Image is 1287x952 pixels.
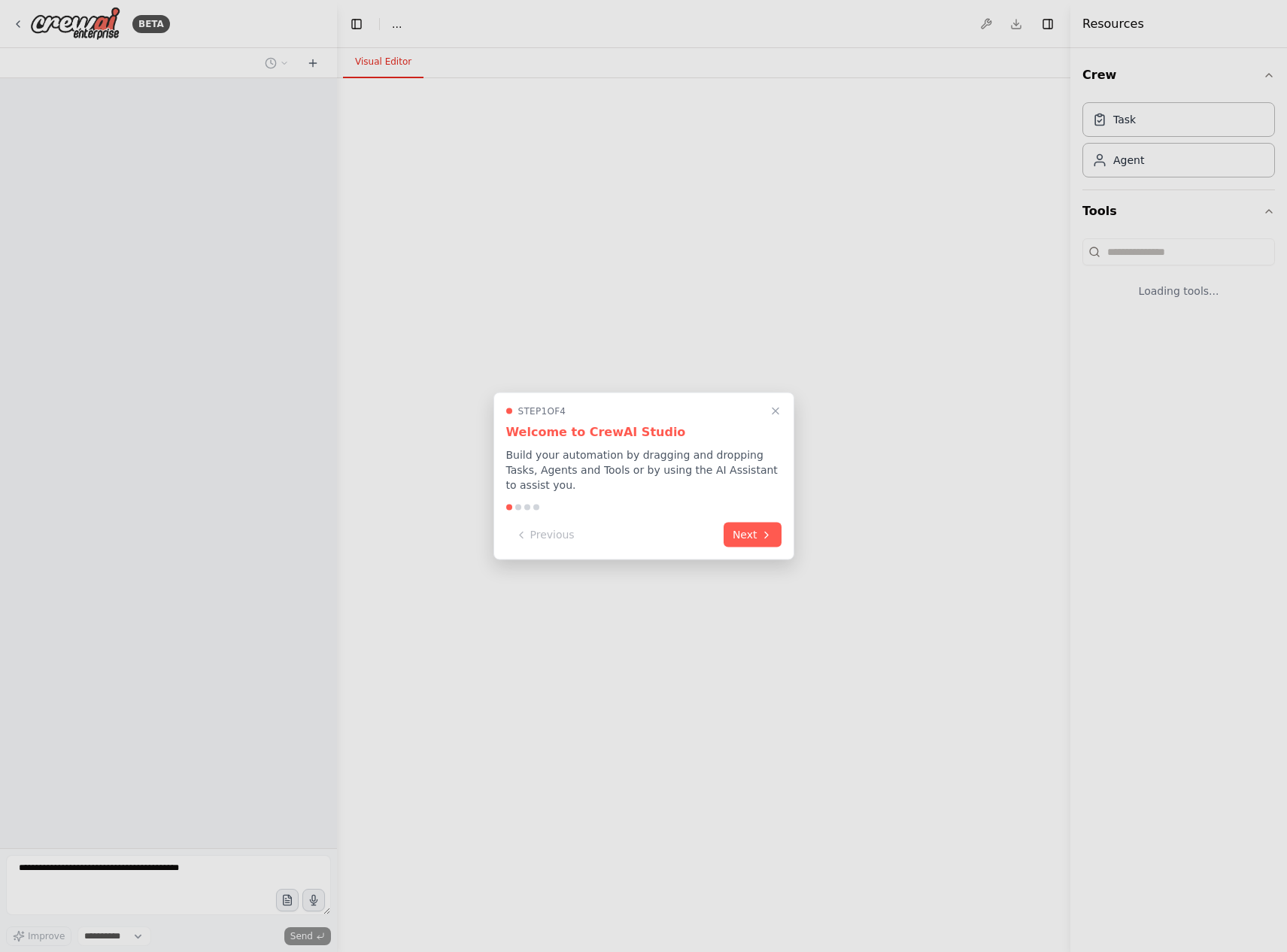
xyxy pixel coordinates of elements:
[766,402,785,420] button: Close walkthrough
[506,423,782,441] h3: Welcome to CrewAI Studio
[346,14,367,35] button: Hide left sidebar
[506,523,584,547] button: Previous
[518,405,566,417] span: Step 1 of 4
[724,523,782,547] button: Next
[506,447,782,493] p: Build your automation by dragging and dropping Tasks, Agents and Tools or by using the AI Assista...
